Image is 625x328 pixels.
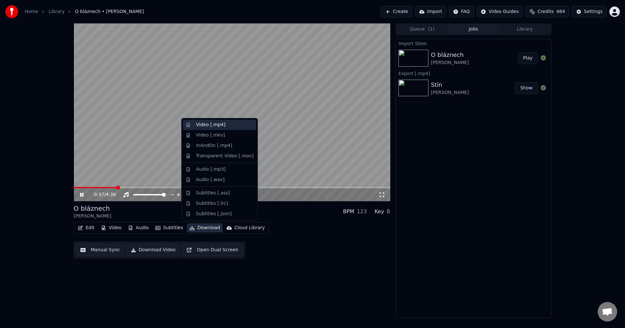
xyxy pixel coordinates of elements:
button: Manual Sync [76,244,124,256]
span: 0:37 [94,191,104,198]
div: Cloud Library [234,225,265,231]
div: / [94,191,110,198]
button: Audio [125,223,151,232]
div: Transparent Video [.mov] [196,153,254,159]
a: Home [25,8,38,15]
button: Jobs [448,25,499,34]
div: Import Stem [396,39,551,47]
button: Download Video [127,244,180,256]
div: O bláznech [74,204,111,213]
div: Settings [584,8,603,15]
button: Play [518,52,538,64]
div: [PERSON_NAME] [431,89,469,96]
button: Video [98,223,124,232]
div: Export [.mp4] [396,69,551,77]
button: Video Guides [477,6,523,18]
div: 123 [357,208,367,216]
span: O bláznech • [PERSON_NAME] [75,8,144,15]
button: Queue [396,25,448,34]
button: Import [415,6,446,18]
button: Open Dual Screen [182,244,243,256]
nav: breadcrumb [25,8,144,15]
div: Audio [.mp3] [196,166,226,173]
button: Settings [572,6,607,18]
div: Subtitles [.ass] [196,190,230,196]
div: Stín [431,80,469,89]
div: Audio [.wav] [196,177,225,183]
button: Library [499,25,550,34]
button: Credits484 [525,6,569,18]
div: Video [.mkv] [196,132,225,138]
button: Download [187,223,223,232]
a: Library [49,8,64,15]
button: Create [381,6,412,18]
button: FAQ [449,6,474,18]
div: Subtitles [.json] [196,211,232,217]
div: BPM [343,208,354,216]
div: Video [.mp4] [196,122,225,128]
div: B [387,208,390,216]
span: Credits [537,8,553,15]
span: ( 1 ) [428,26,435,33]
div: O bláznech [431,50,469,59]
img: youka [5,5,18,18]
div: [PERSON_NAME] [431,59,469,66]
div: Subtitles [.lrc] [196,200,228,207]
button: Subtitles [153,223,186,232]
div: [PERSON_NAME] [74,213,111,219]
span: 4:36 [106,191,116,198]
div: Otevřený chat [598,302,617,321]
div: InAndOn [.mp4] [196,142,232,149]
div: Key [375,208,384,216]
span: 484 [556,8,565,15]
button: Edit [75,223,97,232]
button: Show [515,82,538,94]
